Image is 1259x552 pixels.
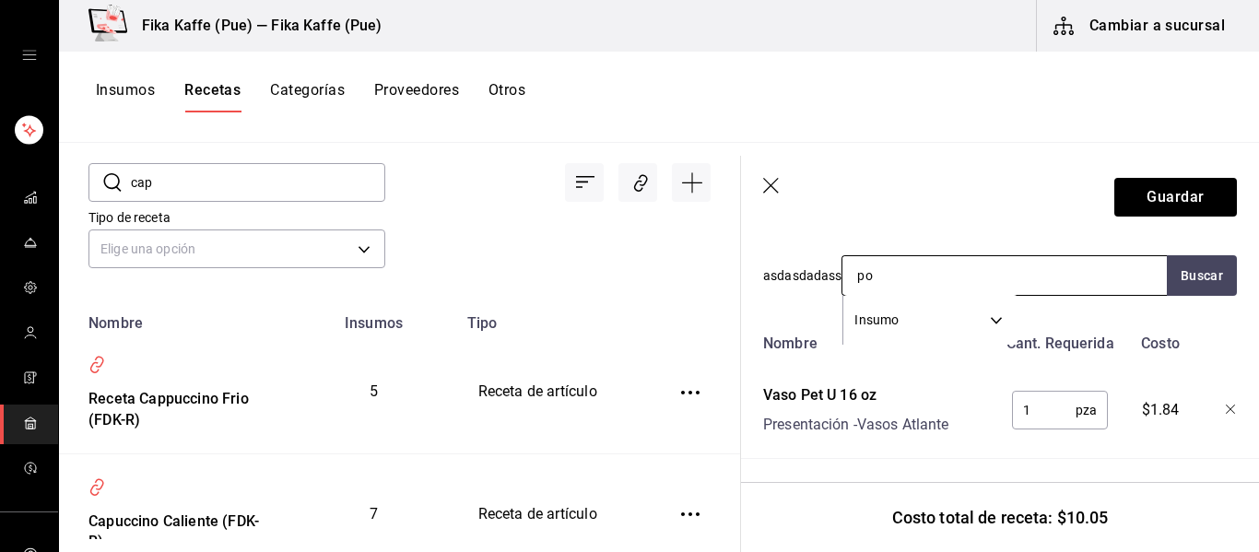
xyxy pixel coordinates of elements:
button: Proveedores [374,81,459,112]
th: Insumos [291,303,455,332]
div: Agregar receta [672,163,711,202]
div: Stickers [763,481,996,503]
div: Asociar recetas [618,163,657,202]
div: navigation tabs [96,81,525,112]
input: 0 [1012,392,1076,429]
button: Otros [488,81,525,112]
div: Costo total de receta: $10.05 [741,482,1259,552]
button: open drawer [22,48,37,63]
button: Recetas [184,81,241,112]
div: Cant. Requerida [996,325,1117,355]
td: Receta de artículo [456,332,648,453]
div: Insumo [843,295,1018,345]
th: Tipo [456,303,648,332]
span: 7 [370,505,378,523]
th: Nombre [59,303,291,332]
input: Buscar insumo [842,256,1027,295]
button: Guardar [1114,178,1237,217]
div: Nombre [756,325,996,355]
span: 5 [370,382,378,400]
div: asdasdadass [763,255,1237,296]
button: Insumos [96,81,155,112]
div: Receta Cappuccino Frio (FDK-R) [81,382,269,431]
div: Presentación - Vasos Atlante [763,414,949,436]
label: Tipo de receta [88,211,385,224]
button: Buscar [1167,255,1237,296]
button: Categorías [270,81,345,112]
span: $1.84 [1142,399,1180,421]
div: Elige una opción [88,229,385,268]
h3: Fika Kaffe (Pue) — Fika Kaffe (Pue) [127,15,382,37]
div: Vaso Pet U 16 oz [763,384,949,406]
div: pza [1012,391,1108,429]
div: Ordenar por [565,163,604,202]
input: Buscar nombre de receta [131,164,385,201]
div: Costo [1117,325,1197,355]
